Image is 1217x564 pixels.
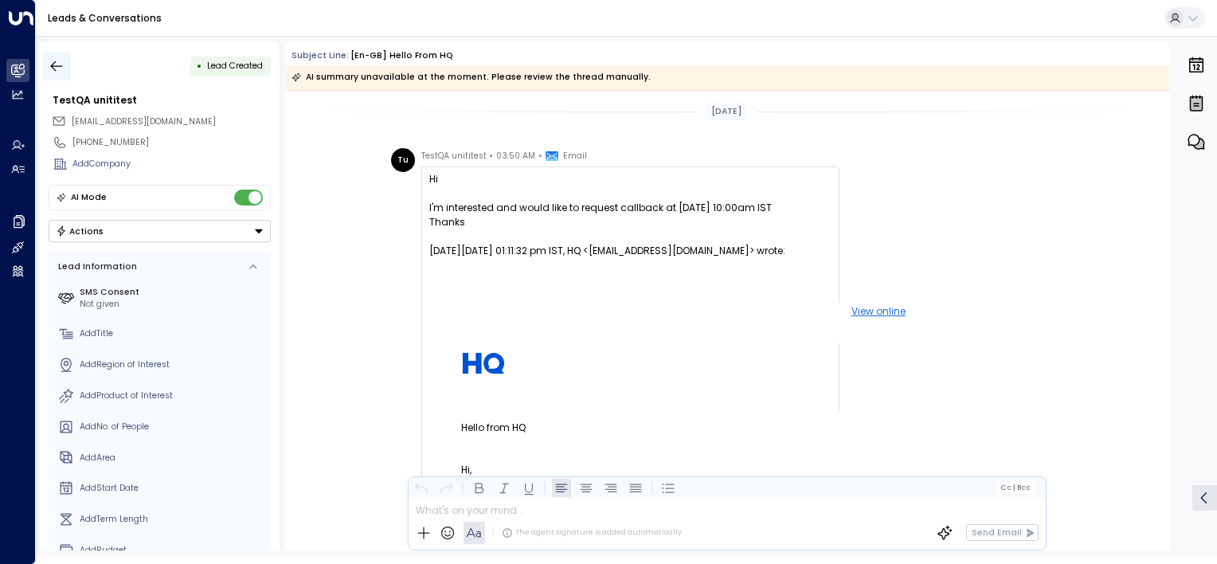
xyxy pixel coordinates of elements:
[706,103,747,120] div: [DATE]
[412,478,431,497] button: Undo
[292,49,349,61] span: Subject Line:
[80,482,266,495] div: AddStart Date
[1000,484,1031,492] span: Cc Bcc
[48,11,162,25] a: Leads & Conversations
[350,49,453,62] div: [en-GB] Hello from HQ
[197,55,202,76] div: •
[429,172,832,186] div: Hi
[72,158,271,170] div: AddCompany
[461,411,914,445] h1: Hello from HQ
[429,244,832,258] div: [DATE][DATE] 01:11:32 pm IST, HQ <[EMAIL_ADDRESS][DOMAIN_NAME]> wrote:
[461,460,914,480] p: Hi,
[80,298,266,311] div: Not given
[207,60,263,72] span: Lead Created
[49,220,271,242] button: Actions
[436,478,456,497] button: Redo
[54,260,137,273] div: Lead Information
[72,116,216,127] span: [EMAIL_ADDRESS][DOMAIN_NAME]
[80,327,266,340] div: AddTitle
[461,351,506,375] img: HQ
[71,190,107,206] div: AI Mode
[563,148,587,164] span: Email
[538,148,542,164] span: •
[292,69,651,85] div: AI summary unavailable at the moment. Please review the thread manually.
[391,148,415,172] div: Tu
[80,452,266,464] div: AddArea
[72,116,216,128] span: testqa.unititest@yahoo.com
[80,544,266,557] div: AddBudget
[80,358,266,371] div: AddRegion of Interest
[49,220,271,242] div: Button group with a nested menu
[80,421,266,433] div: AddNo. of People
[72,136,271,149] div: [PHONE_NUMBER]
[996,482,1035,493] button: Cc|Bcc
[496,148,535,164] span: 03:50 AM
[80,513,266,526] div: AddTerm Length
[429,201,832,215] div: I'm interested and would like to request callback at [DATE] 10:00am IST
[489,148,493,164] span: •
[53,93,271,108] div: TestQA unititest
[56,225,104,237] div: Actions
[1012,484,1015,492] span: |
[80,286,266,299] label: SMS Consent
[80,390,266,402] div: AddProduct of Interest
[421,148,487,164] span: TestQA unititest
[429,215,832,229] div: Thanks
[502,527,682,539] div: The agent signature is added automatically
[851,303,906,319] a: View online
